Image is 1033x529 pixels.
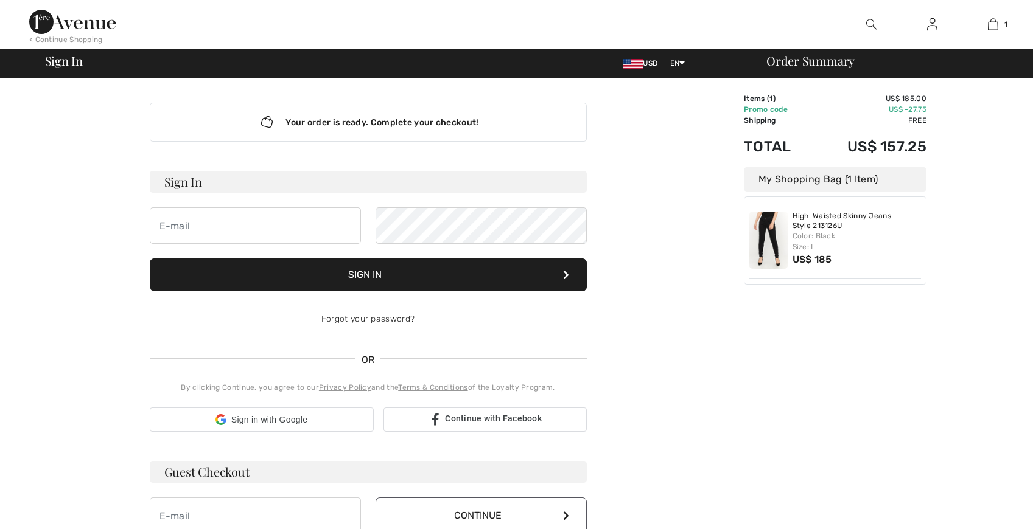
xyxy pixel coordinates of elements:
a: Continue with Facebook [383,407,587,432]
td: US$ 185.00 [812,93,926,104]
img: My Bag [988,17,998,32]
td: Items ( ) [744,93,812,104]
td: Promo code [744,104,812,115]
a: Forgot your password? [321,314,415,324]
img: High-Waisted Skinny Jeans Style 213126U [749,212,788,269]
td: US$ 157.25 [812,126,926,167]
a: Privacy Policy [319,383,371,392]
img: My Info [927,17,937,32]
div: Sign in with Google [150,407,374,432]
span: Sign in with Google [231,413,307,426]
span: 1 [1004,19,1007,30]
img: US Dollar [623,59,643,69]
span: OR [355,353,381,367]
a: High-Waisted Skinny Jeans Style 213126U [793,212,922,230]
span: 1 [769,94,773,103]
img: 1ère Avenue [29,10,116,34]
a: 1 [963,17,1023,32]
span: EN [670,59,685,67]
h3: Sign In [150,171,587,193]
div: < Continue Shopping [29,34,103,45]
div: Color: Black Size: L [793,230,922,252]
button: Sign In [150,258,587,291]
td: US$ -27.75 [812,104,926,115]
input: E-mail [150,207,361,244]
span: US$ 185 [793,254,832,265]
span: USD [623,59,662,67]
h3: Guest Checkout [150,461,587,483]
img: search the website [866,17,877,32]
td: Free [812,115,926,126]
span: Continue with Facebook [445,413,542,423]
div: Your order is ready. Complete your checkout! [150,103,587,142]
div: My Shopping Bag (1 Item) [744,167,926,192]
td: Shipping [744,115,812,126]
span: Sign In [45,55,83,67]
div: Order Summary [752,55,1026,67]
a: Terms & Conditions [398,383,467,392]
div: By clicking Continue, you agree to our and the of the Loyalty Program. [150,382,587,393]
a: Sign In [917,17,947,32]
td: Total [744,126,812,167]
